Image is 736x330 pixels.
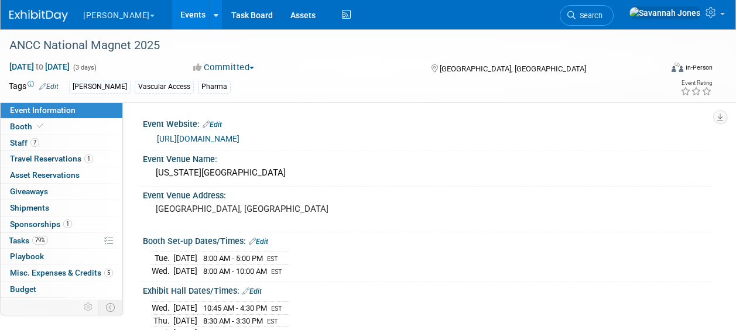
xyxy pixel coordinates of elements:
[629,6,701,19] img: Savannah Jones
[152,164,704,182] div: [US_STATE][GEOGRAPHIC_DATA]
[34,62,45,71] span: to
[560,5,614,26] a: Search
[242,287,262,295] a: Edit
[99,300,123,315] td: Toggle Event Tabs
[1,249,122,264] a: Playbook
[1,281,122,297] a: Budget
[9,80,59,94] td: Tags
[10,203,49,212] span: Shipments
[271,305,282,312] span: EST
[189,61,259,74] button: Committed
[5,35,652,56] div: ANCC National Magnet 2025
[143,232,713,247] div: Booth Set-up Dates/Times:
[1,135,122,151] a: Staff7
[1,102,122,118] a: Event Information
[680,80,712,86] div: Event Rating
[157,134,239,143] a: [URL][DOMAIN_NAME]
[143,282,713,297] div: Exhibit Hall Dates/Times:
[9,236,48,245] span: Tasks
[10,252,44,261] span: Playbook
[143,187,713,201] div: Event Venue Address:
[440,64,586,73] span: [GEOGRAPHIC_DATA], [GEOGRAPHIC_DATA]
[156,204,367,214] pre: [GEOGRAPHIC_DATA], [GEOGRAPHIC_DATA]
[63,219,72,228] span: 1
[10,219,72,229] span: Sponsorships
[173,314,197,327] td: [DATE]
[198,81,231,93] div: Pharma
[203,304,267,312] span: 10:45 AM - 4:30 PM
[1,151,122,167] a: Travel Reservations1
[267,255,278,263] span: EST
[1,184,122,200] a: Giveaways
[37,123,43,129] i: Booth reservation complete
[84,154,93,163] span: 1
[10,284,36,294] span: Budget
[104,269,113,277] span: 5
[10,122,46,131] span: Booth
[152,302,173,315] td: Wed.
[173,265,197,277] td: [DATE]
[30,138,39,147] span: 7
[1,167,122,183] a: Asset Reservations
[39,82,59,91] a: Edit
[1,233,122,249] a: Tasks79%
[672,63,683,72] img: Format-Inperson.png
[271,268,282,276] span: EST
[1,265,122,281] a: Misc. Expenses & Credits5
[10,105,76,115] span: Event Information
[249,238,268,246] a: Edit
[10,170,80,180] span: Asset Reservations
[32,236,48,245] span: 79%
[267,318,278,325] span: EST
[1,216,122,232] a: Sponsorships1
[152,252,173,265] td: Tue.
[10,138,39,147] span: Staff
[576,11,603,20] span: Search
[143,150,713,165] div: Event Venue Name:
[143,115,713,130] div: Event Website:
[203,121,222,129] a: Edit
[152,314,173,327] td: Thu.
[9,10,68,22] img: ExhibitDay
[10,187,48,196] span: Giveaways
[203,317,263,325] span: 8:30 AM - 3:30 PM
[610,61,713,78] div: Event Format
[10,154,93,163] span: Travel Reservations
[173,302,197,315] td: [DATE]
[203,267,267,276] span: 8:00 AM - 10:00 AM
[10,268,113,277] span: Misc. Expenses & Credits
[9,61,70,72] span: [DATE] [DATE]
[135,81,194,93] div: Vascular Access
[72,64,97,71] span: (3 days)
[685,63,713,72] div: In-Person
[69,81,131,93] div: [PERSON_NAME]
[1,119,122,135] a: Booth
[203,254,263,263] span: 8:00 AM - 5:00 PM
[1,200,122,216] a: Shipments
[78,300,99,315] td: Personalize Event Tab Strip
[152,265,173,277] td: Wed.
[173,252,197,265] td: [DATE]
